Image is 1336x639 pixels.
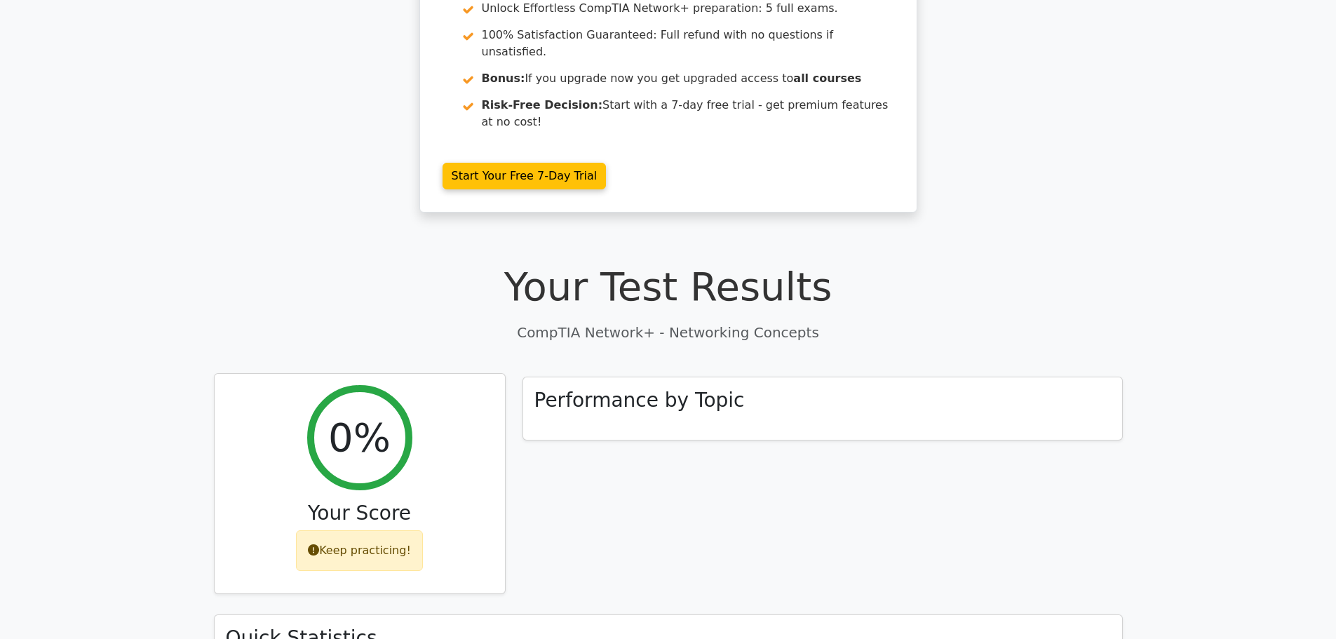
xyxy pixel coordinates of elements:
p: CompTIA Network+ - Networking Concepts [214,322,1123,343]
h1: Your Test Results [214,263,1123,310]
h3: Performance by Topic [534,389,745,412]
a: Start Your Free 7-Day Trial [443,163,607,189]
h3: Your Score [226,502,494,525]
div: Keep practicing! [296,530,423,571]
h2: 0% [328,414,391,461]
